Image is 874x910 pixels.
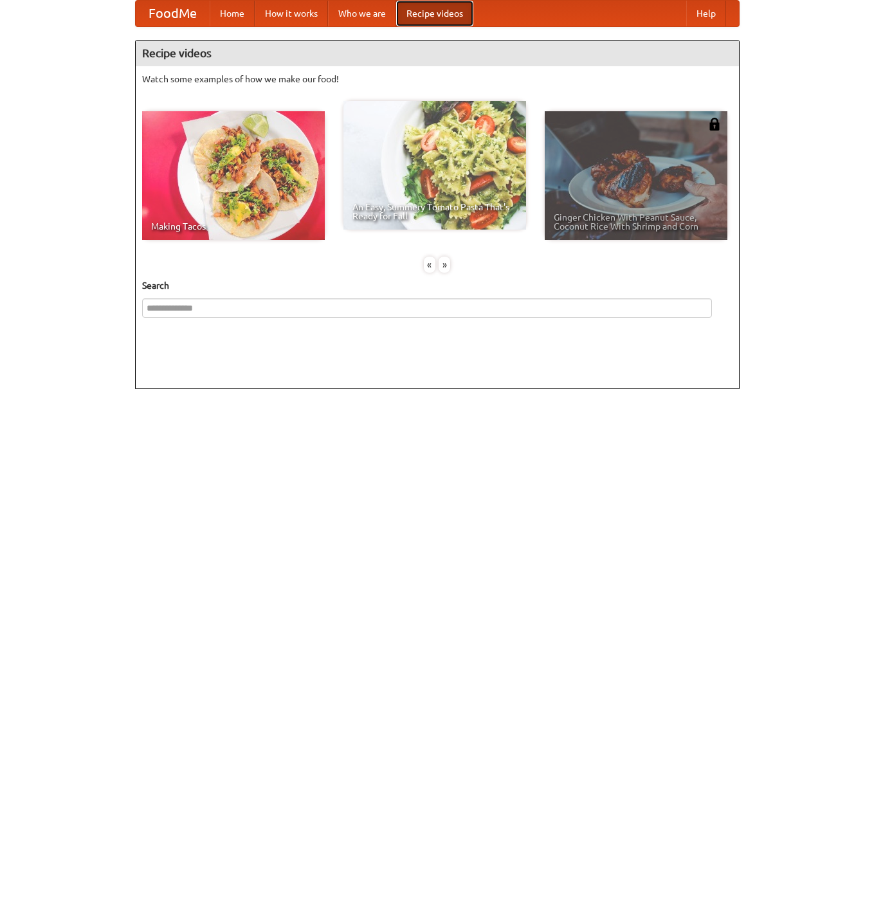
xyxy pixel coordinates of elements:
a: Recipe videos [396,1,473,26]
a: Who we are [328,1,396,26]
a: An Easy, Summery Tomato Pasta That's Ready for Fall [343,101,526,230]
h4: Recipe videos [136,41,739,66]
a: How it works [255,1,328,26]
div: » [439,257,450,273]
a: Home [210,1,255,26]
h5: Search [142,279,733,292]
img: 483408.png [708,118,721,131]
span: An Easy, Summery Tomato Pasta That's Ready for Fall [352,203,517,221]
a: Making Tacos [142,111,325,240]
a: FoodMe [136,1,210,26]
div: « [424,257,435,273]
a: Help [686,1,726,26]
span: Making Tacos [151,222,316,231]
p: Watch some examples of how we make our food! [142,73,733,86]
